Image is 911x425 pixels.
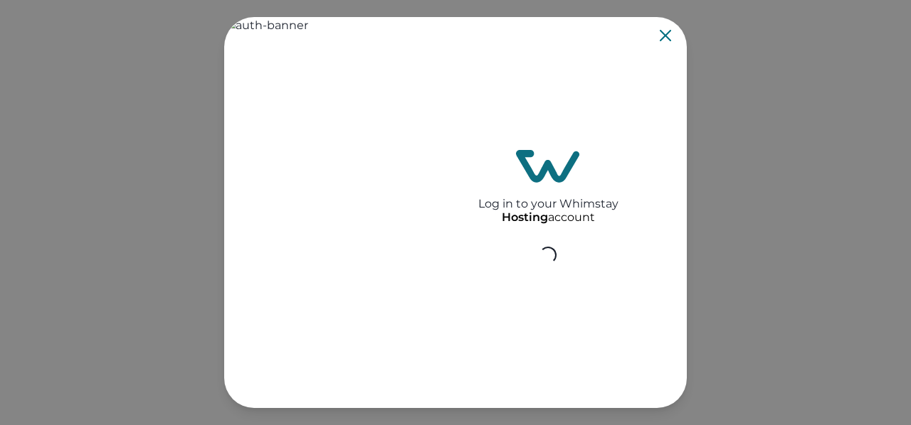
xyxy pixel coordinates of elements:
button: Close [660,30,671,41]
h2: Log in to your Whimstay [478,183,618,210]
img: auth-banner [224,17,409,408]
p: account [502,210,595,225]
img: login-logo [516,150,580,183]
p: Hosting [502,210,548,225]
